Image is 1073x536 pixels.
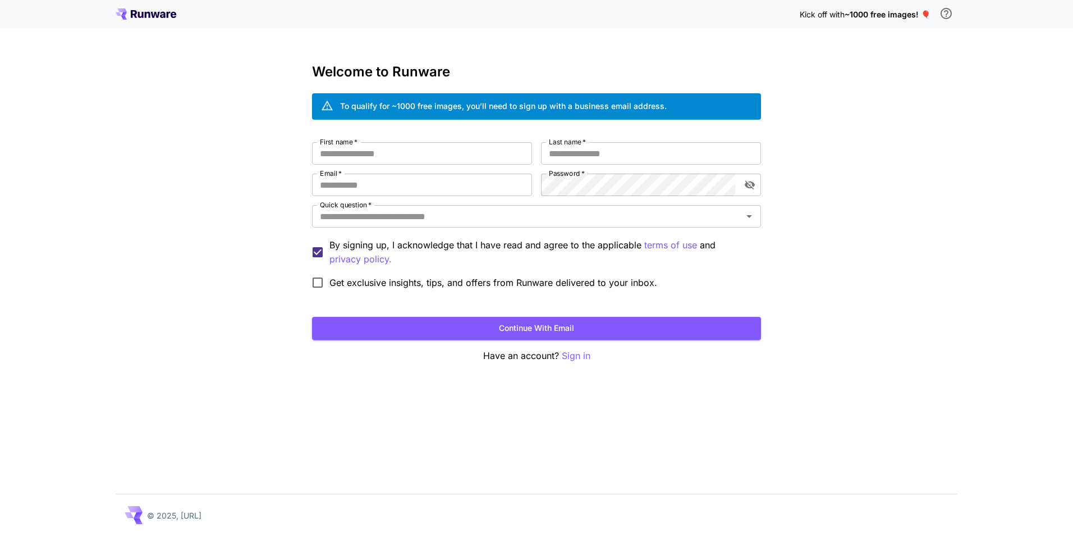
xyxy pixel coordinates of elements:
label: Password [549,169,585,178]
p: Have an account? [312,349,761,363]
h3: Welcome to Runware [312,64,761,80]
button: By signing up, I acknowledge that I have read and agree to the applicable terms of use and [329,252,392,266]
label: Last name [549,137,586,147]
span: ~1000 free images! 🎈 [845,10,930,19]
button: By signing up, I acknowledge that I have read and agree to the applicable and privacy policy. [644,238,697,252]
button: Sign in [562,349,590,363]
p: privacy policy. [329,252,392,266]
button: In order to qualify for free credit, you need to sign up with a business email address and click ... [935,2,957,25]
div: To qualify for ~1000 free images, you’ll need to sign up with a business email address. [340,100,667,112]
button: toggle password visibility [740,175,760,195]
p: © 2025, [URL] [147,510,201,521]
span: Get exclusive insights, tips, and offers from Runware delivered to your inbox. [329,276,657,289]
button: Continue with email [312,317,761,340]
p: By signing up, I acknowledge that I have read and agree to the applicable and [329,238,752,266]
label: Email [320,169,342,178]
button: Open [741,208,757,224]
p: terms of use [644,238,697,252]
label: First name [320,137,357,147]
label: Quick question [320,200,372,210]
span: Kick off with [800,10,845,19]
